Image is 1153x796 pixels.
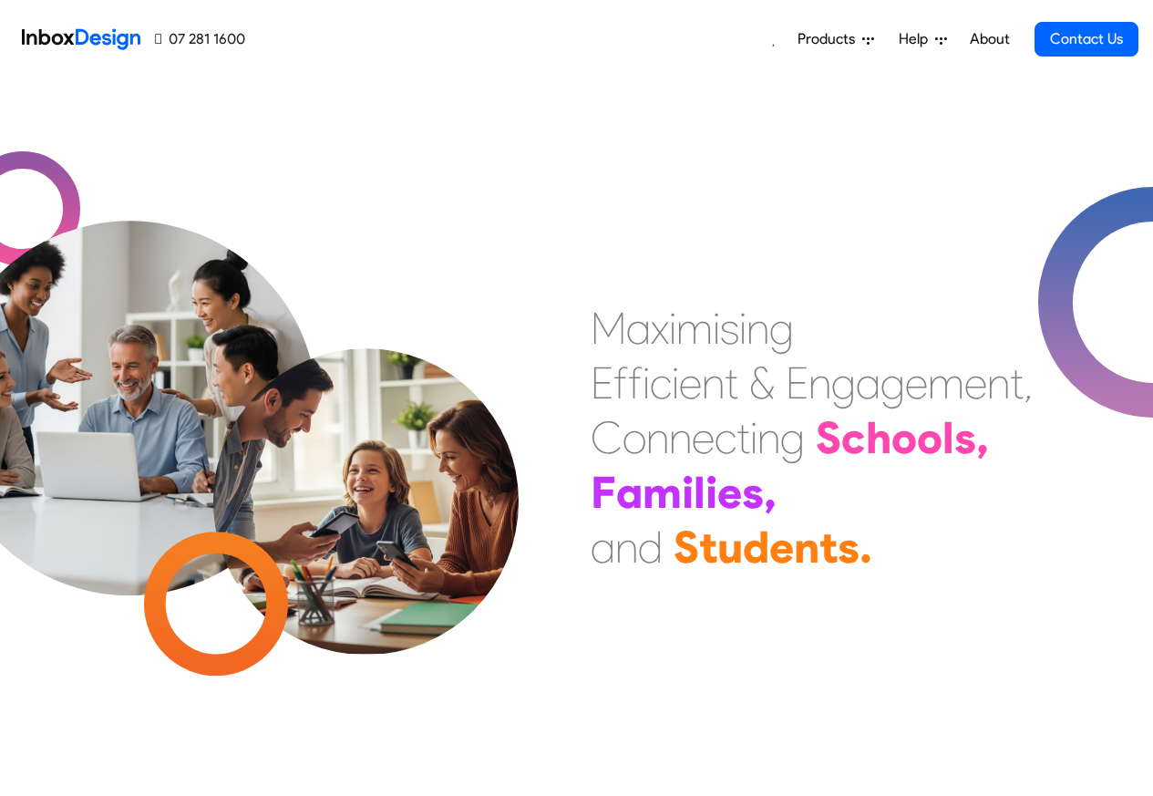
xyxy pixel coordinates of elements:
div: f [628,356,643,410]
div: C [591,410,623,465]
div: m [928,356,964,410]
div: i [750,410,757,465]
img: parents_with_child.png [175,273,557,655]
div: d [743,520,769,574]
div: a [626,301,651,356]
div: f [613,356,628,410]
div: l [942,410,954,465]
div: o [891,410,917,465]
div: n [646,410,669,465]
div: h [866,410,891,465]
div: Maximising Efficient & Engagement, Connecting Schools, Families, and Students. [591,301,1033,574]
div: a [856,356,880,410]
div: , [976,410,989,465]
a: Contact Us [1035,22,1138,57]
div: x [651,301,669,356]
div: e [905,356,928,410]
div: s [838,520,860,574]
div: t [819,520,838,574]
div: n [746,301,769,356]
div: . [860,520,872,574]
div: g [769,301,794,356]
div: s [742,465,764,520]
div: i [739,301,746,356]
div: c [841,410,866,465]
div: i [705,465,717,520]
div: & [749,356,775,410]
div: E [591,356,613,410]
div: i [669,301,676,356]
div: F [591,465,616,520]
div: n [615,520,638,574]
span: Products [798,28,862,50]
div: n [702,356,725,410]
div: a [591,520,615,574]
div: S [816,410,841,465]
div: s [954,410,976,465]
div: t [725,356,738,410]
div: g [831,356,856,410]
div: c [650,356,672,410]
div: n [669,410,692,465]
a: Help [891,21,954,57]
div: t [736,410,750,465]
div: i [643,356,650,410]
div: m [643,465,682,520]
div: d [638,520,663,574]
div: n [757,410,780,465]
div: e [692,410,715,465]
div: , [1024,356,1033,410]
div: o [917,410,942,465]
div: E [786,356,808,410]
div: c [715,410,736,465]
a: Products [790,21,881,57]
div: m [676,301,713,356]
div: i [682,465,694,520]
div: i [713,301,720,356]
div: e [964,356,987,410]
div: t [1010,356,1024,410]
div: i [672,356,679,410]
div: e [769,520,794,574]
div: l [694,465,705,520]
div: M [591,301,626,356]
div: o [623,410,646,465]
div: n [794,520,819,574]
a: About [964,21,1014,57]
div: u [717,520,743,574]
div: g [780,410,805,465]
div: e [679,356,702,410]
div: n [987,356,1010,410]
div: g [880,356,905,410]
div: s [720,301,739,356]
div: e [717,465,742,520]
a: 07 281 1600 [155,28,245,50]
div: , [764,465,777,520]
div: a [616,465,643,520]
div: S [674,520,699,574]
div: n [808,356,831,410]
span: Help [899,28,935,50]
div: t [699,520,717,574]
